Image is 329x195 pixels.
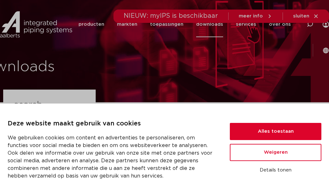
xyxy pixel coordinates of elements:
a: sluiten [293,13,319,19]
a: toepassingen [150,11,183,37]
button: Weigeren [230,144,321,161]
a: meer info [239,13,272,19]
div: my IPS [323,11,329,37]
span: sluiten [293,14,309,18]
a: services [236,11,256,37]
a: producten [79,11,104,37]
p: We gebruiken cookies om content en advertenties te personaliseren, om functies voor social media ... [8,134,215,180]
span: meer info [239,14,263,18]
a: downloads [196,11,223,37]
span: NIEUW: myIPS is beschikbaar [124,13,218,19]
a: over ons [269,11,291,37]
h3: search downloads [14,98,85,128]
nav: Menu [79,11,291,37]
p: Deze website maakt gebruik van cookies [8,119,215,129]
button: Details tonen [230,165,321,176]
a: markten [117,11,137,37]
button: Alles toestaan [230,123,321,140]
